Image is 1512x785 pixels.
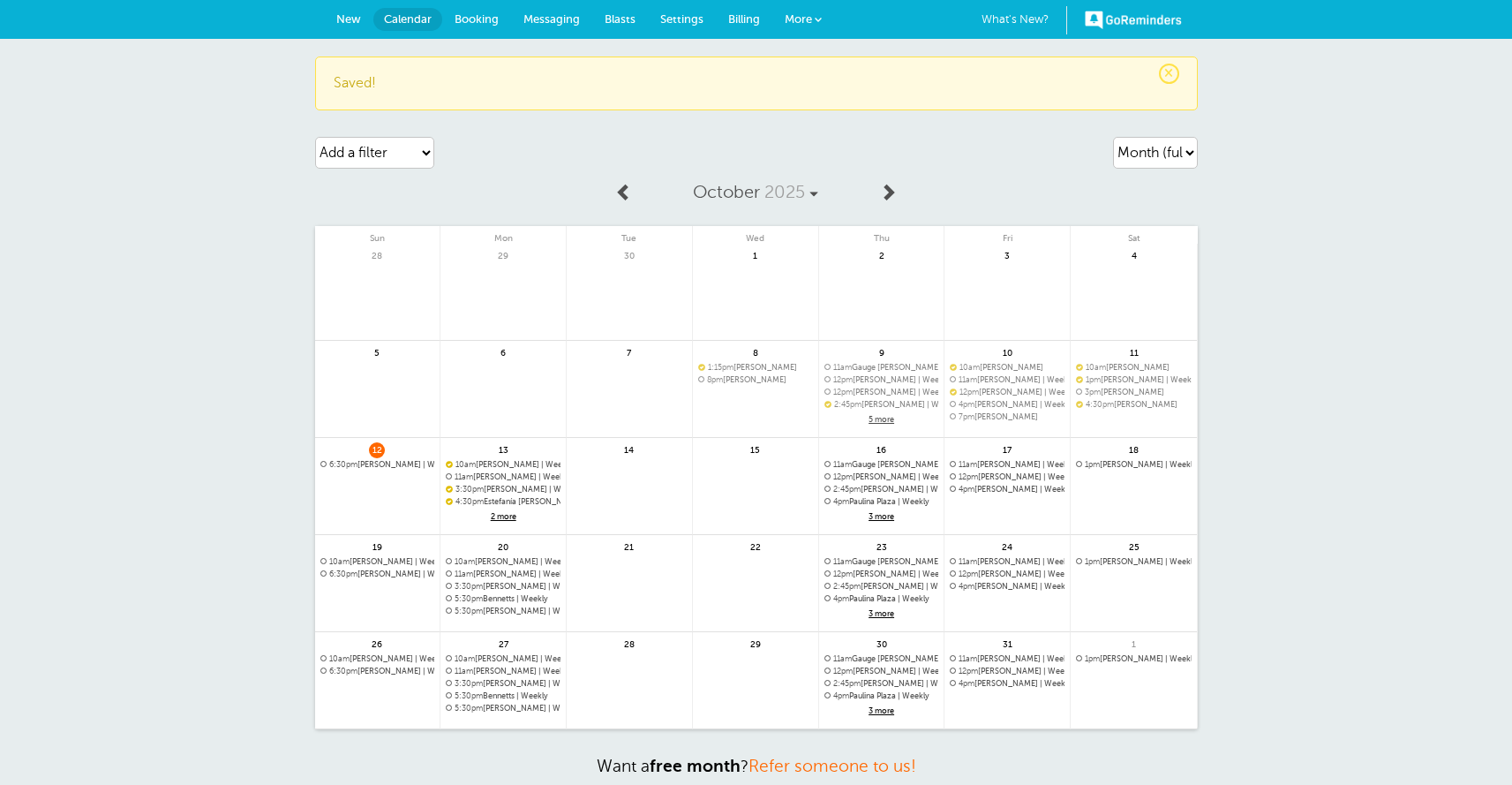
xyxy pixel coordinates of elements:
span: 3:30pm [455,485,484,494]
span: Blasts [605,12,636,26]
a: 4:30pmEstefanía [PERSON_NAME] [446,497,560,507]
a: Refer someone to us! [748,757,916,775]
span: Wed [693,226,818,244]
a: October 2025 [642,173,869,212]
span: Ethan Nastasi | Weekly [320,557,435,567]
span: Leighton Duft | Weekly [824,388,939,397]
a: 10am[PERSON_NAME] [1076,363,1192,373]
span: 2:45pm [833,679,861,688]
span: 11am [833,363,852,372]
a: 11am[PERSON_NAME] | Weekly [446,472,560,482]
span: 11am [959,460,977,469]
span: Abigail Asinas [950,412,1064,422]
span: 1pm [1085,460,1100,469]
span: 2 [874,248,890,261]
span: 3:30pm [455,679,483,688]
span: 4pm [959,582,974,591]
a: 11amGauge [PERSON_NAME] | Weekly [824,363,939,373]
span: Dexter Gibson | Weekly [446,570,560,579]
span: 2:45pm [833,485,861,494]
span: Dexter Gibson | Weekly [446,472,560,482]
a: 11amGauge [PERSON_NAME] | Weekly [824,460,939,470]
span: 3pm [1085,388,1101,396]
a: 5:30pmBennetts | Weekly [446,691,560,701]
span: 20 [495,540,511,553]
span: 4:30pm [455,497,484,506]
span: 12pm [959,472,978,481]
span: 23 [874,540,890,553]
span: 12pm [959,570,978,578]
a: 10am[PERSON_NAME] | Weekly [320,557,435,567]
a: 4pm[PERSON_NAME] | Weekly [950,400,1064,410]
span: 4pm [959,485,974,494]
span: Confirmed. Changing the appointment date will unconfirm the appointment. [1076,363,1081,370]
a: 3 more [824,509,939,525]
a: 4pmPaulina Plaza | Weekly [824,691,939,701]
span: 10am [1086,363,1106,372]
a: 1pm[PERSON_NAME] | Weekly [1076,460,1192,470]
span: 11am [455,472,473,481]
span: 11am [959,654,977,663]
span: 11am [833,460,852,469]
span: Dexter Gibson | Weekly [446,667,560,676]
span: Dahlia Gibson | Weekly [446,460,560,470]
span: Billing [728,12,760,26]
p: Want a ? [315,756,1198,776]
span: 12pm [959,667,978,676]
a: 4pmPaulina Plaza | Weekly [824,497,939,507]
span: Hayes Burch | Weekly [320,570,435,579]
a: 4pm[PERSON_NAME] | Weekly [950,582,1064,592]
span: 5:30pm [455,704,483,713]
span: 21 [621,540,637,553]
a: 7pm[PERSON_NAME] [950,412,1064,422]
p: Saved! [334,75,1179,92]
span: 4 [1126,248,1142,261]
span: 16 [874,442,890,456]
a: 11am[PERSON_NAME] | Weekly [950,557,1064,567]
a: 3 more [824,607,939,622]
span: 1pm [1086,375,1101,384]
a: 12pm[PERSON_NAME] | Weekly [824,472,939,482]
span: 11am [833,654,852,663]
span: 10am [959,363,980,372]
a: 2 more [446,509,560,525]
span: Confirmed. Changing the appointment date will unconfirm the appointment. [1076,400,1081,407]
span: Rilley Giller | Weekly [950,667,1064,676]
span: Sun [315,226,440,244]
a: 3:30pm[PERSON_NAME] | Weekly [446,485,560,494]
span: 8 [748,345,764,359]
span: Leighton Duft | Weekly [824,667,939,676]
span: Rilley Giller | Weekly [950,472,1064,482]
span: Gizell Arteaga [1076,363,1192,373]
a: 3:30pm[PERSON_NAME] | Weekly [446,679,560,689]
span: Avery Black | Weekly [1076,654,1192,664]
a: 1:15pm[PERSON_NAME] [698,363,813,373]
span: October [693,182,760,202]
a: 2:45pm[PERSON_NAME] | Weekly [824,485,939,494]
span: More [785,12,812,26]
a: 1pm[PERSON_NAME] | Weekly [1076,375,1192,385]
span: 12pm [833,388,853,396]
a: 11am[PERSON_NAME] | Weekly [950,375,1064,385]
span: 7pm [959,412,974,421]
span: Hudson Logan | Weekly [824,679,939,689]
span: 1 [748,248,764,261]
span: Avery Black | Weekly [1076,557,1192,567]
span: 2:45pm [833,582,861,591]
span: Sammy Ghorab [698,363,813,373]
span: 3 [999,248,1015,261]
span: Mason Smith | Weekly [446,704,560,713]
span: Dahlia Gibson | Weekly [446,557,560,567]
span: Azlan Cooper | Weekly [950,375,1064,385]
span: Estefanía Julia [446,497,560,507]
span: 6 [495,345,511,359]
span: 1pm [1085,654,1100,663]
span: Paulina Plaza | Weekly [824,691,939,701]
a: 2:45pm[PERSON_NAME] | Weekly [824,582,939,592]
a: 12pm[PERSON_NAME] | Weekly [824,388,939,397]
span: 28 [369,248,385,261]
a: 8pm[PERSON_NAME] [698,375,813,385]
span: Hudson Logan | Weekly [824,485,939,494]
span: 6:30pm [329,667,357,676]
